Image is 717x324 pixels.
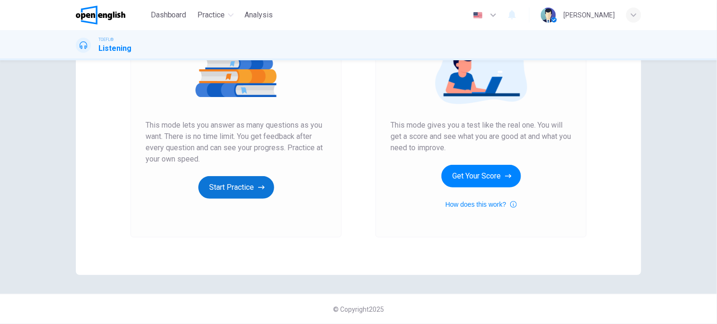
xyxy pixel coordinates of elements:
[194,7,237,24] button: Practice
[563,9,615,21] div: [PERSON_NAME]
[198,176,274,199] button: Start Practice
[472,12,484,19] img: en
[441,165,521,187] button: Get Your Score
[391,120,571,154] span: This mode gives you a test like the real one. You will get a score and see what you are good at a...
[76,6,147,24] a: OpenEnglish logo
[245,9,273,21] span: Analysis
[147,7,190,24] button: Dashboard
[98,43,131,54] h1: Listening
[98,36,114,43] span: TOEFL®
[445,199,516,210] button: How does this work?
[146,120,326,165] span: This mode lets you answer as many questions as you want. There is no time limit. You get feedback...
[333,306,384,313] span: © Copyright 2025
[241,7,277,24] button: Analysis
[76,6,125,24] img: OpenEnglish logo
[541,8,556,23] img: Profile picture
[151,9,187,21] span: Dashboard
[198,9,225,21] span: Practice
